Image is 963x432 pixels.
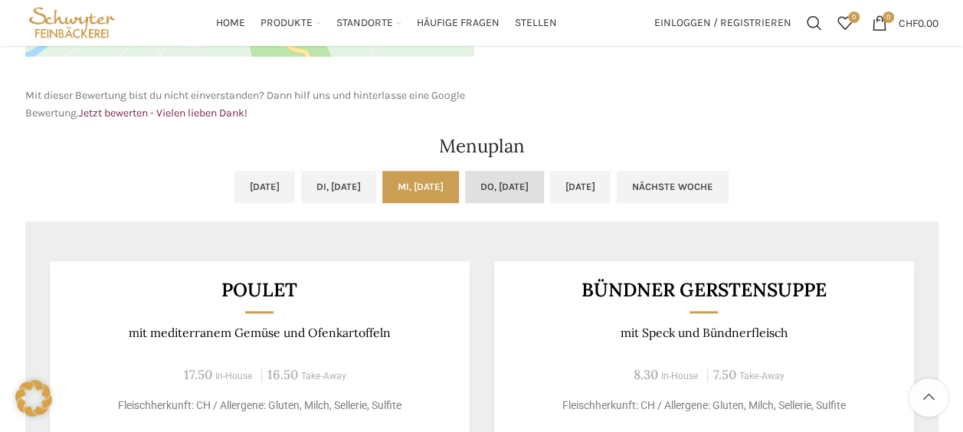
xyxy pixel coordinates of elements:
[864,8,946,38] a: 0 CHF0.00
[216,8,245,38] a: Home
[830,8,860,38] div: Meine Wunschliste
[126,8,646,38] div: Main navigation
[301,371,346,381] span: Take-Away
[647,8,799,38] a: Einloggen / Registrieren
[336,16,393,31] span: Standorte
[417,8,500,38] a: Häufige Fragen
[513,326,895,340] p: mit Speck und Bündnerfleisch
[899,16,918,29] span: CHF
[513,280,895,299] h3: Bündner Gerstensuppe
[654,18,791,28] span: Einloggen / Registrieren
[382,171,459,203] a: Mi, [DATE]
[899,16,938,29] bdi: 0.00
[909,378,948,417] a: Scroll to top button
[68,398,450,414] p: Fleischherkunft: CH / Allergene: Gluten, Milch, Sellerie, Sulfite
[883,11,894,23] span: 0
[25,15,120,28] a: Site logo
[713,366,736,383] span: 7.50
[25,87,474,122] p: Mit dieser Bewertung bist du nicht einverstanden? Dann hilf uns und hinterlasse eine Google Bewer...
[634,366,658,383] span: 8.30
[301,171,376,203] a: Di, [DATE]
[234,171,295,203] a: [DATE]
[799,8,830,38] a: Suchen
[260,16,313,31] span: Produkte
[550,171,611,203] a: [DATE]
[465,171,544,203] a: Do, [DATE]
[184,366,212,383] span: 17.50
[661,371,699,381] span: In-House
[617,171,729,203] a: Nächste Woche
[513,398,895,414] p: Fleischherkunft: CH / Allergene: Gluten, Milch, Sellerie, Sulfite
[336,8,401,38] a: Standorte
[830,8,860,38] a: 0
[267,366,298,383] span: 16.50
[25,137,938,155] h2: Menuplan
[417,16,500,31] span: Häufige Fragen
[260,8,321,38] a: Produkte
[68,280,450,299] h3: Poulet
[79,106,247,119] a: Jetzt bewerten - Vielen lieben Dank!
[739,371,784,381] span: Take-Away
[515,8,557,38] a: Stellen
[68,326,450,340] p: mit mediterranem Gemüse und Ofenkartoffeln
[515,16,557,31] span: Stellen
[215,371,253,381] span: In-House
[216,16,245,31] span: Home
[848,11,860,23] span: 0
